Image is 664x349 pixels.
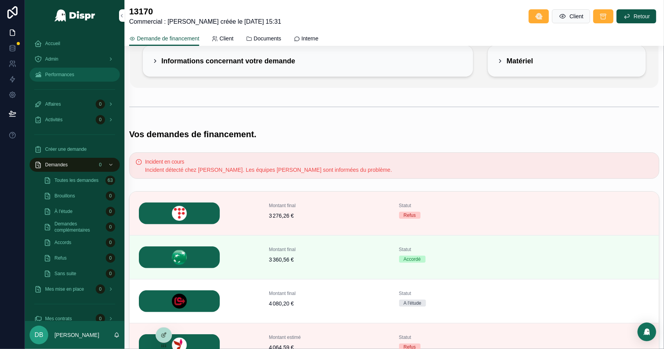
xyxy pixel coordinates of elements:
[269,334,389,340] span: Montant estimé
[54,208,72,215] span: À l'étude
[45,162,68,168] span: Demandes
[269,246,389,253] span: Montant final
[54,331,99,339] p: [PERSON_NAME]
[35,330,43,340] span: DB
[96,160,105,169] div: 0
[54,9,96,22] img: App logo
[106,222,115,232] div: 0
[96,314,105,323] div: 0
[30,312,120,326] a: Mes contrats0
[246,31,281,47] a: Documents
[552,9,590,23] button: Client
[145,166,653,174] div: Incident détecté chez GRENKE. Les équipes GRENKE sont informées du problème.
[399,246,520,253] span: Statut
[634,12,650,20] span: Retour
[269,202,389,209] span: Montant final
[399,290,520,297] span: Statut
[45,101,61,107] span: Affaires
[30,113,120,127] a: Activités0
[506,55,533,67] h2: Matériel
[145,167,392,173] span: Incident détecté chez [PERSON_NAME]. Les équipes [PERSON_NAME] sont informées du problème.
[39,189,120,203] a: Brouillons0
[39,220,120,234] a: Demandes complémentaires0
[96,284,105,294] div: 0
[129,31,199,46] a: Demande de financement
[617,9,656,23] button: Retour
[54,255,67,261] span: Refus
[638,323,656,341] div: Open Intercom Messenger
[54,239,71,246] span: Accords
[129,129,256,140] h1: Vos demandes de financement.
[404,300,422,307] div: A l'étude
[269,212,389,220] span: 3 276,26 €
[30,68,120,82] a: Performances
[39,267,120,281] a: Sans suite0
[106,191,115,201] div: 0
[139,202,220,224] img: LEASECOM.png
[139,246,220,268] img: BNP.png
[399,334,520,340] span: Statut
[45,72,74,78] span: Performances
[161,55,295,67] h2: Informations concernant votre demande
[54,193,75,199] span: Brouillons
[45,146,87,152] span: Créer une demande
[39,236,120,250] a: Accords0
[301,35,319,42] span: Interne
[404,256,421,263] div: Accordé
[294,31,319,47] a: Interne
[129,6,281,17] h1: 13170
[399,202,520,209] span: Statut
[96,115,105,124] div: 0
[45,40,60,47] span: Accueil
[96,99,105,109] div: 0
[54,177,98,183] span: Toutes les demandes
[137,35,199,42] span: Demande de financement
[54,221,103,233] span: Demandes complémentaires
[45,56,58,62] span: Admin
[404,212,416,219] div: Refus
[139,290,220,312] img: LOCAM.png
[39,204,120,218] a: À l'étude0
[54,270,76,277] span: Sans suite
[30,158,120,172] a: Demandes0
[45,117,63,123] span: Activités
[106,253,115,263] div: 0
[45,286,84,292] span: Mes mise en place
[30,37,120,51] a: Accueil
[30,52,120,66] a: Admin
[212,31,233,47] a: Client
[30,142,120,156] a: Créer une demande
[269,290,389,297] span: Montant final
[219,35,233,42] span: Client
[106,269,115,278] div: 0
[45,316,72,322] span: Mes contrats
[39,251,120,265] a: Refus0
[25,31,124,321] div: scrollable content
[269,256,389,263] span: 3 360,56 €
[254,35,281,42] span: Documents
[269,300,389,307] span: 4 080,20 €
[30,282,120,296] a: Mes mise en place0
[106,238,115,247] div: 0
[145,159,653,164] h5: Incident en cours
[569,12,583,20] span: Client
[30,97,120,111] a: Affaires0
[105,176,115,185] div: 63
[39,173,120,187] a: Toutes les demandes63
[106,207,115,216] div: 0
[129,17,281,26] span: Commercial : [PERSON_NAME] créée le [DATE] 15:31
